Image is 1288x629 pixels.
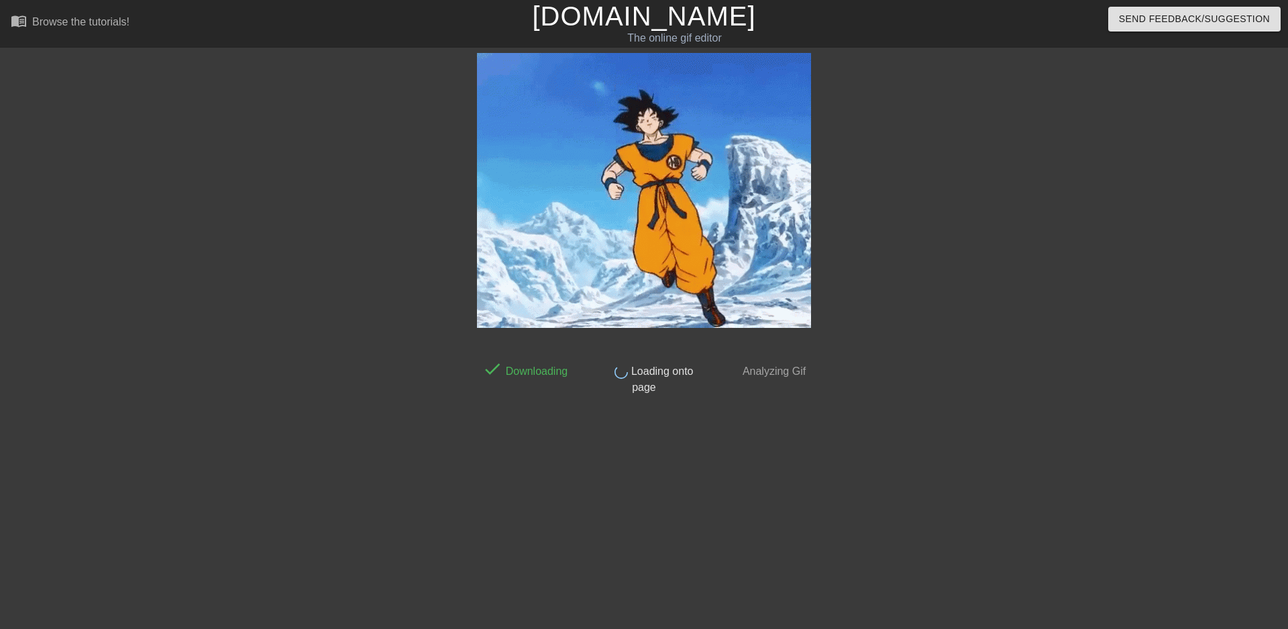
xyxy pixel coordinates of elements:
span: Analyzing Gif [740,365,806,377]
a: Browse the tutorials! [11,13,129,34]
button: Send Feedback/Suggestion [1108,7,1281,32]
span: menu_book [11,13,27,29]
span: done [482,359,502,379]
span: Downloading [502,365,568,377]
span: Loading onto page [628,365,693,393]
div: The online gif editor [436,30,913,46]
img: xIbyc.gif [477,53,811,328]
span: Send Feedback/Suggestion [1119,11,1270,27]
div: Browse the tutorials! [32,16,129,27]
a: [DOMAIN_NAME] [532,1,755,31]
